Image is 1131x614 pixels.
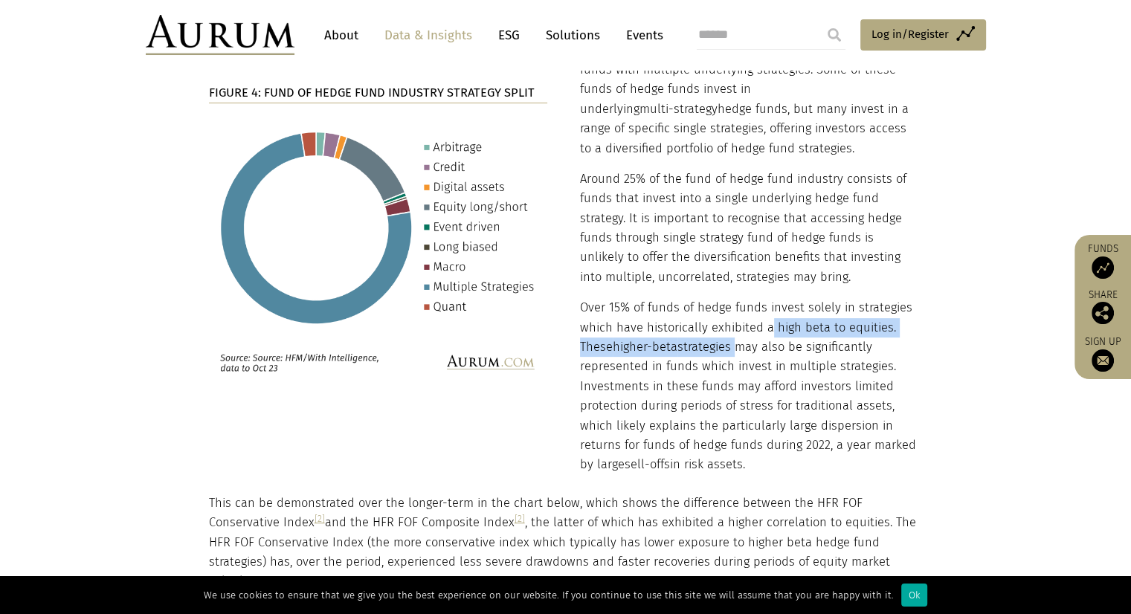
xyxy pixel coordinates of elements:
span: multi-strategy [639,102,718,116]
a: Funds [1082,242,1124,279]
img: Aurum [146,15,294,55]
a: Log in/Register [860,19,986,51]
span: Log in/Register [871,25,949,43]
p: This can be demonstrated over the longer-term in the chart below, which shows the difference betw... [209,494,919,592]
a: Data & Insights [377,22,480,49]
span: sell-offs [625,457,670,471]
a: ESG [491,22,527,49]
input: Submit [819,20,849,50]
img: Share this post [1092,302,1114,324]
img: Sign up to our newsletter [1092,349,1114,372]
p: Around 25% of the fund of hedge fund industry consists of funds that invest into a single underly... [580,169,919,287]
div: Share [1082,290,1124,324]
a: Solutions [538,22,608,49]
a: [2] [515,513,525,524]
a: Sign up [1082,335,1124,372]
p: Over 15% of funds of hedge funds invest solely in strategies which have historically exhibited a ... [580,298,919,475]
a: About [317,22,366,49]
img: Access Funds [1092,256,1114,279]
a: Events [619,22,663,49]
strong: FIGURE 4: FUND OF HEDGE FUND INDUSTRY STRATEGY SPLIT [209,85,535,100]
a: [2] [315,513,325,524]
div: Ok [901,584,927,607]
span: higher-beta [613,340,677,354]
